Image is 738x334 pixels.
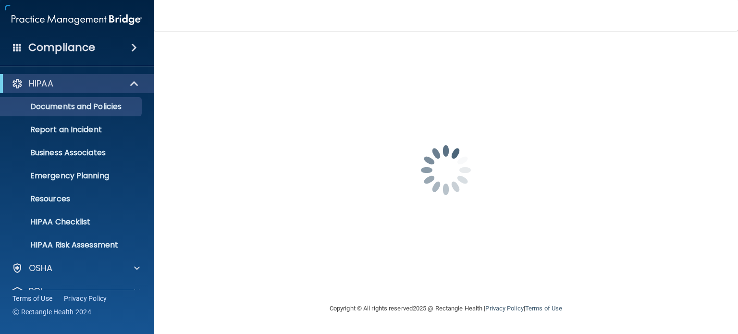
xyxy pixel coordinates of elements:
p: Emergency Planning [6,171,137,181]
a: PCI [12,285,140,297]
img: spinner.e123f6fc.gif [398,122,494,218]
p: Documents and Policies [6,102,137,111]
span: Ⓒ Rectangle Health 2024 [12,307,91,317]
a: Terms of Use [525,305,562,312]
p: PCI [29,285,42,297]
a: Privacy Policy [485,305,523,312]
a: OSHA [12,262,140,274]
p: Resources [6,194,137,204]
p: OSHA [29,262,53,274]
h4: Compliance [28,41,95,54]
p: HIPAA Risk Assessment [6,240,137,250]
img: PMB logo [12,10,142,29]
a: HIPAA [12,78,139,89]
div: Copyright © All rights reserved 2025 @ Rectangle Health | | [271,293,621,324]
p: Business Associates [6,148,137,158]
a: Privacy Policy [64,294,107,303]
p: HIPAA Checklist [6,217,137,227]
a: Terms of Use [12,294,52,303]
p: Report an Incident [6,125,137,135]
p: HIPAA [29,78,53,89]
